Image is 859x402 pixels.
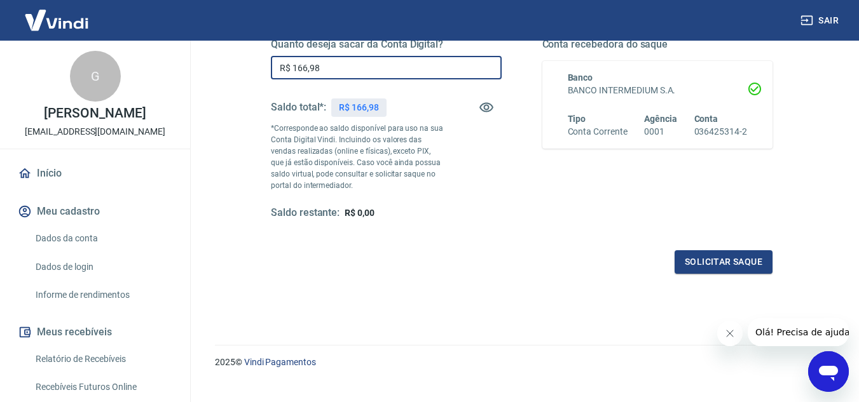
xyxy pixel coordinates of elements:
[271,206,340,220] h5: Saldo restante:
[44,107,146,120] p: [PERSON_NAME]
[8,9,107,19] span: Olá! Precisa de ajuda?
[339,101,379,114] p: R$ 166,98
[748,318,849,346] iframe: Mensagem da empresa
[15,159,175,187] a: Início
[808,351,849,392] iframe: Botão para abrir a janela de mensagens
[70,51,121,102] div: G
[15,1,98,39] img: Vindi
[215,356,828,369] p: 2025 ©
[31,374,175,400] a: Recebíveis Futuros Online
[31,282,175,308] a: Informe de rendimentos
[244,357,316,367] a: Vindi Pagamentos
[271,123,444,191] p: *Corresponde ao saldo disponível para uso na sua Conta Digital Vindi. Incluindo os valores das ve...
[694,125,747,138] h6: 036425314-2
[271,38,502,51] h5: Quanto deseja sacar da Conta Digital?
[31,346,175,372] a: Relatório de Recebíveis
[345,208,375,218] span: R$ 0,00
[798,9,844,32] button: Sair
[542,38,773,51] h5: Conta recebedora do saque
[717,321,743,346] iframe: Fechar mensagem
[675,250,773,274] button: Solicitar saque
[15,198,175,225] button: Meu cadastro
[694,114,718,124] span: Conta
[31,254,175,280] a: Dados de login
[271,101,326,114] h5: Saldo total*:
[31,225,175,251] a: Dados da conta
[568,125,628,138] h6: Conta Corrente
[644,114,677,124] span: Agência
[644,125,677,138] h6: 0001
[568,114,586,124] span: Tipo
[15,318,175,346] button: Meus recebíveis
[568,84,748,97] h6: BANCO INTERMEDIUM S.A.
[25,125,165,138] p: [EMAIL_ADDRESS][DOMAIN_NAME]
[568,72,593,83] span: Banco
